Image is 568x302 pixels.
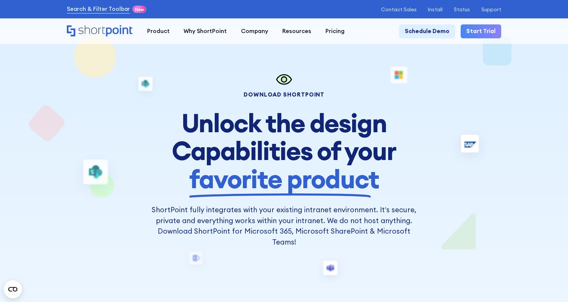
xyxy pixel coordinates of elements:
[176,24,234,39] a: Why ShortPoint
[67,5,130,14] a: Search & Filter Toolbar
[241,27,268,36] div: Company
[151,109,417,193] h1: Unlock the design Capabilities of your
[318,24,352,39] a: Pricing
[428,7,443,12] a: Install
[282,27,311,36] div: Resources
[184,27,227,36] div: Why ShortPoint
[151,92,417,97] div: Download Shortpoint
[325,27,345,36] div: Pricing
[454,7,470,12] a: Status
[399,24,455,39] a: Schedule Demo
[234,24,275,39] a: Company
[481,7,501,12] a: Support
[530,266,568,302] iframe: Chat Widget
[67,25,133,37] a: Home
[461,24,501,39] a: Start Trial
[147,27,169,36] div: Product
[381,7,416,12] a: Contact Sales
[530,266,568,302] div: Chatt-widget
[189,165,378,193] span: favorite product
[140,24,177,39] a: Product
[4,280,22,298] button: Open CMP widget
[151,204,417,247] p: ShortPoint fully integrates with your existing intranet environment. It’s secure, private and eve...
[275,24,318,39] a: Resources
